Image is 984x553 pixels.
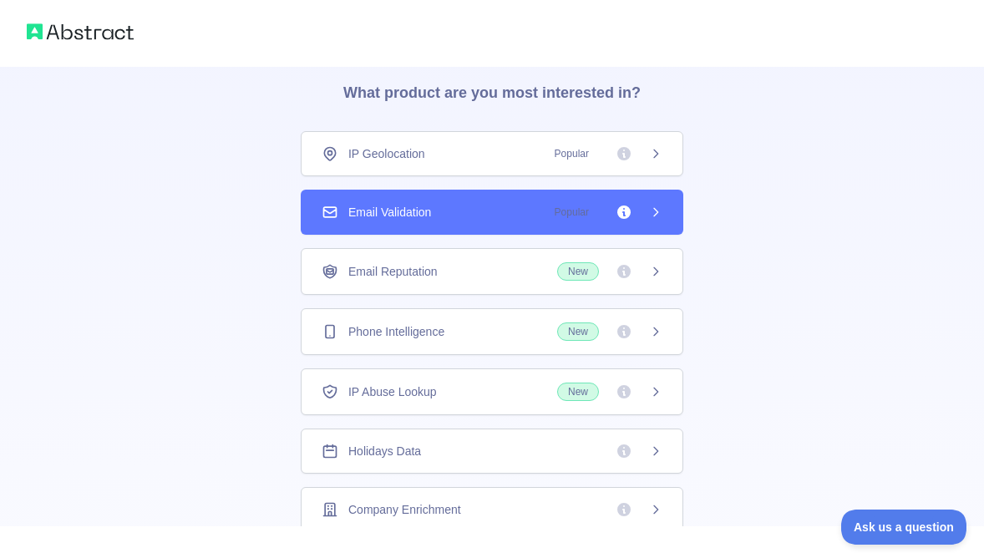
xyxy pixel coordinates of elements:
span: Email Reputation [348,263,438,280]
span: Popular [545,145,599,162]
span: Email Validation [348,204,431,221]
span: Holidays Data [348,443,421,459]
iframe: Toggle Customer Support [841,510,967,545]
span: New [557,322,599,341]
span: Popular [545,204,599,221]
span: IP Geolocation [348,145,425,162]
img: Abstract logo [27,20,134,43]
span: New [557,262,599,281]
span: IP Abuse Lookup [348,383,437,400]
span: Phone Intelligence [348,323,444,340]
h3: What product are you most interested in? [317,48,667,131]
span: Company Enrichment [348,501,461,518]
span: New [557,383,599,401]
